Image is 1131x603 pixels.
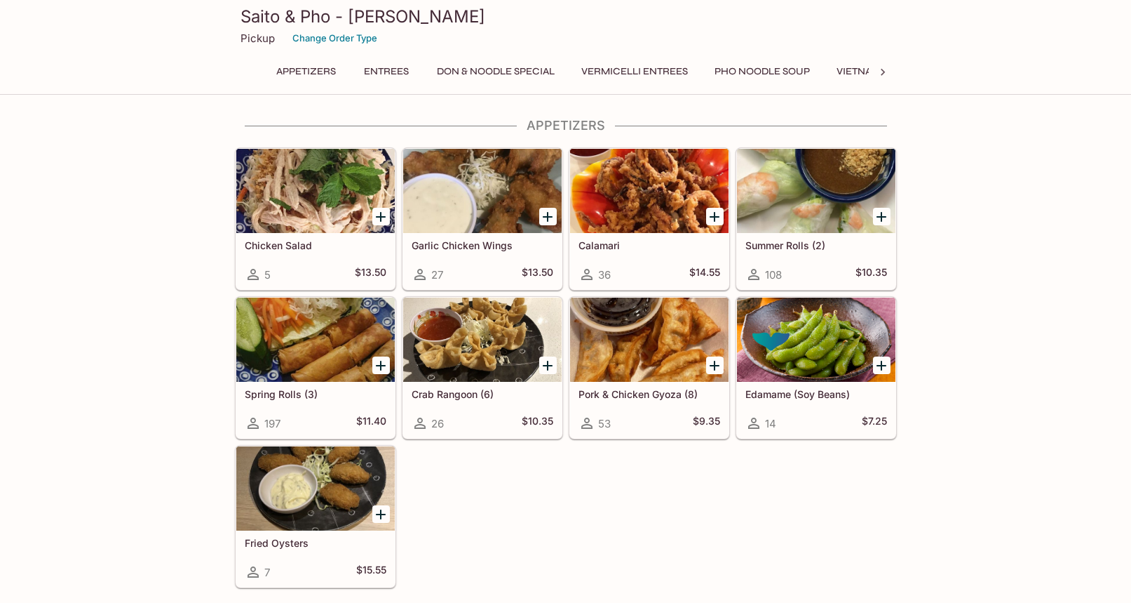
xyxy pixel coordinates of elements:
[737,149,895,233] div: Summer Rolls (2)
[429,62,562,81] button: Don & Noodle Special
[412,239,553,251] h5: Garlic Chicken Wings
[245,388,386,400] h5: Spring Rolls (3)
[522,266,553,283] h5: $13.50
[269,62,344,81] button: Appetizers
[241,6,891,27] h3: Saito & Pho - [PERSON_NAME]
[245,239,386,251] h5: Chicken Salad
[569,297,729,439] a: Pork & Chicken Gyoza (8)53$9.35
[372,505,390,523] button: Add Fried Oysters
[693,415,720,432] h5: $9.35
[236,446,395,531] div: Fried Oysters
[707,62,818,81] button: Pho Noodle Soup
[855,266,887,283] h5: $10.35
[355,62,418,81] button: Entrees
[598,268,611,281] span: 36
[539,357,557,374] button: Add Crab Rangoon (6)
[372,357,390,374] button: Add Spring Rolls (3)
[736,297,896,439] a: Edamame (Soy Beans)14$7.25
[706,357,724,374] button: Add Pork & Chicken Gyoza (8)
[235,118,897,133] h4: Appetizers
[569,148,729,290] a: Calamari36$14.55
[245,537,386,549] h5: Fried Oysters
[570,149,729,233] div: Calamari
[765,268,782,281] span: 108
[403,298,562,382] div: Crab Rangoon (6)
[862,415,887,432] h5: $7.25
[236,149,395,233] div: Chicken Salad
[706,208,724,225] button: Add Calamari
[522,415,553,432] h5: $10.35
[236,148,395,290] a: Chicken Salad5$13.50
[402,148,562,290] a: Garlic Chicken Wings27$13.50
[241,32,275,45] p: Pickup
[689,266,720,283] h5: $14.55
[286,27,384,49] button: Change Order Type
[829,62,977,81] button: Vietnamese Sandwiches
[403,149,562,233] div: Garlic Chicken Wings
[355,266,386,283] h5: $13.50
[765,417,776,430] span: 14
[745,239,887,251] h5: Summer Rolls (2)
[745,388,887,400] h5: Edamame (Soy Beans)
[236,297,395,439] a: Spring Rolls (3)197$11.40
[236,446,395,588] a: Fried Oysters7$15.55
[264,268,271,281] span: 5
[412,388,553,400] h5: Crab Rangoon (6)
[372,208,390,225] button: Add Chicken Salad
[236,298,395,382] div: Spring Rolls (3)
[264,417,280,430] span: 197
[578,239,720,251] h5: Calamari
[431,268,443,281] span: 27
[873,357,890,374] button: Add Edamame (Soy Beans)
[737,298,895,382] div: Edamame (Soy Beans)
[356,564,386,581] h5: $15.55
[574,62,696,81] button: Vermicelli Entrees
[578,388,720,400] h5: Pork & Chicken Gyoza (8)
[431,417,444,430] span: 26
[736,148,896,290] a: Summer Rolls (2)108$10.35
[539,208,557,225] button: Add Garlic Chicken Wings
[598,417,611,430] span: 53
[570,298,729,382] div: Pork & Chicken Gyoza (8)
[264,566,270,579] span: 7
[356,415,386,432] h5: $11.40
[873,208,890,225] button: Add Summer Rolls (2)
[402,297,562,439] a: Crab Rangoon (6)26$10.35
